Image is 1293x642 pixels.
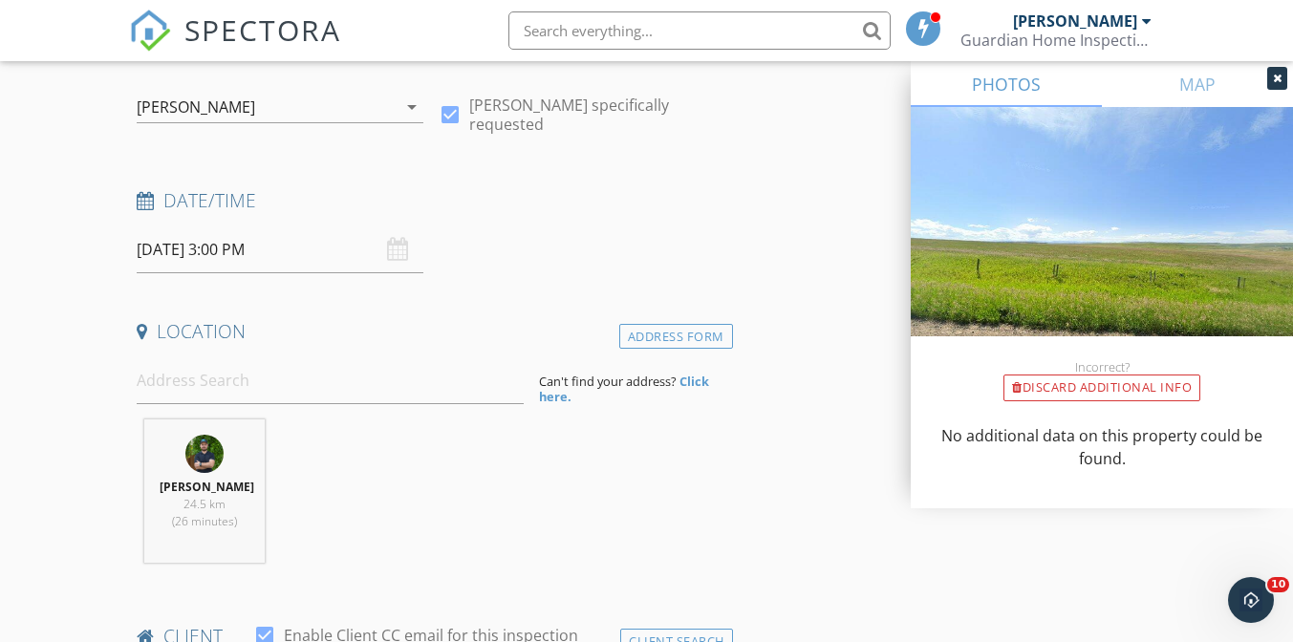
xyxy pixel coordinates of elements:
a: SPECTORA [129,26,341,66]
span: 10 [1267,577,1289,592]
iframe: Intercom live chat [1228,577,1274,623]
h4: Location [137,319,724,344]
i: arrow_drop_down [400,96,423,118]
a: MAP [1102,61,1293,107]
img: The Best Home Inspection Software - Spectora [129,10,171,52]
span: SPECTORA [184,10,341,50]
div: Guardian Home Inspections Inc. [960,31,1152,50]
h4: Date/Time [137,188,724,213]
img: image_alex_.jpg [185,435,224,473]
img: streetview [911,107,1293,382]
span: 24.5 km [183,496,226,512]
input: Search everything... [508,11,891,50]
div: Address Form [619,324,733,350]
input: Select date [137,226,423,273]
input: Address Search [137,357,524,404]
strong: Click here. [539,373,709,405]
div: Incorrect? [911,359,1293,374]
span: (26 minutes) [172,513,237,529]
p: No additional data on this property could be found. [934,424,1270,470]
div: Discard Additional info [1003,374,1200,401]
a: PHOTOS [911,61,1102,107]
label: [PERSON_NAME] specifically requested [469,96,725,134]
span: Can't find your address? [539,373,677,390]
div: [PERSON_NAME] [137,98,255,116]
strong: [PERSON_NAME] [160,479,254,495]
div: [PERSON_NAME] [1013,11,1137,31]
